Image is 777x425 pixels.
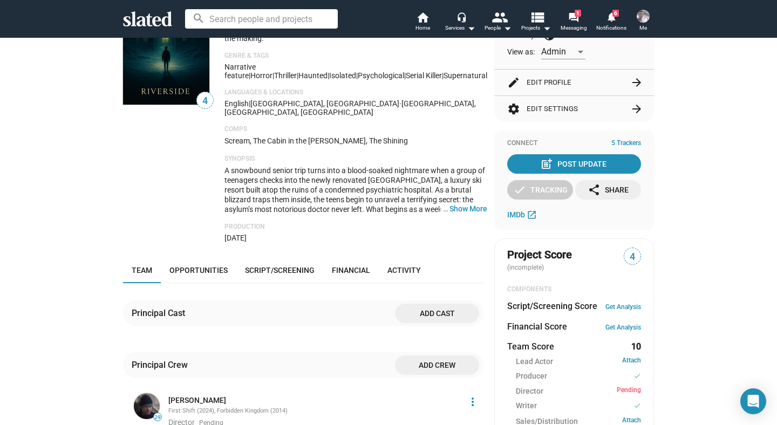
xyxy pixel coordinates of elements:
[606,11,616,22] mat-icon: notifications
[224,166,485,252] span: A snowbound senior trip turns into a blood-soaked nightmare when a group of teenagers checks into...
[516,386,543,396] span: Director
[356,71,358,80] span: |
[332,266,370,275] span: Financial
[456,12,466,22] mat-icon: headset_mic
[404,355,471,375] span: Add crew
[611,139,641,148] span: 5 Trackers
[637,10,650,23] img: Joel Ross
[516,401,537,412] span: Writer
[622,357,641,367] a: Attach
[521,22,551,35] span: Projects
[379,257,430,283] a: Activity
[507,341,554,352] dt: Team Score
[630,8,656,36] button: Joel RossMe
[740,388,766,414] div: Open Intercom Messenger
[224,99,476,116] span: [GEOGRAPHIC_DATA], [GEOGRAPHIC_DATA], [GEOGRAPHIC_DATA]
[612,10,619,17] span: 6
[630,76,643,89] mat-icon: arrow_forward
[132,266,152,275] span: Team
[441,11,479,35] button: Services
[485,22,512,35] div: People
[507,47,535,57] span: View as:
[328,71,329,80] span: |
[588,180,629,200] div: Share
[596,22,626,35] span: Notifications
[513,183,526,196] mat-icon: check
[224,155,487,163] p: Synopsis
[168,407,460,415] div: First Shift (2024), Forbidden Kingdom (2014)
[134,393,160,419] img: Uwe Boll
[507,154,641,174] button: Post Update
[406,71,442,80] span: serial killer
[605,324,641,331] a: Get Analysis
[395,355,479,375] button: Add crew
[513,180,568,200] div: Tracking
[224,99,249,108] span: English
[168,395,226,406] a: [PERSON_NAME]
[329,71,356,80] span: isolated
[540,157,553,170] mat-icon: post_add
[605,303,641,311] a: Get Analysis
[617,386,641,396] span: Pending
[404,304,471,323] span: Add cast
[404,71,406,80] span: |
[169,266,228,275] span: Opportunities
[507,139,641,148] div: Connect
[224,136,487,146] p: Scream, The Cabin in the [PERSON_NAME], The Shining
[442,71,444,80] span: |
[236,257,323,283] a: Script/Screening
[501,22,514,35] mat-icon: arrow_drop_down
[274,71,297,80] span: Thriller
[624,250,640,264] span: 4
[245,266,315,275] span: Script/Screening
[555,11,592,35] a: 1Messaging
[161,257,236,283] a: Opportunities
[132,359,192,371] div: Principal Crew
[507,264,546,271] span: (incomplete)
[561,22,587,35] span: Messaging
[492,9,507,25] mat-icon: people
[132,307,189,319] div: Principal Cast
[415,22,430,35] span: Home
[224,125,487,134] p: Comps
[507,208,540,221] a: IMDb
[323,257,379,283] a: Financial
[445,22,475,35] div: Services
[517,11,555,35] button: Projects
[633,371,641,381] mat-icon: check
[358,71,404,80] span: psychological
[516,371,547,382] span: Producer
[404,11,441,35] a: Home
[633,401,641,411] mat-icon: check
[507,248,572,262] span: Project Score
[575,10,581,17] span: 1
[154,414,161,421] span: 29
[250,71,272,80] span: Horror
[395,304,479,323] button: Add cast
[507,96,641,122] button: Edit Settings
[516,357,553,367] span: Lead Actor
[399,99,401,108] span: ·
[297,71,298,80] span: |
[449,204,487,214] button: …Show More
[272,71,274,80] span: |
[224,52,487,60] p: Genre & Tags
[224,234,247,242] span: [DATE]
[224,63,256,80] span: Narrative feature
[387,266,421,275] span: Activity
[507,76,520,89] mat-icon: edit
[639,22,647,35] span: Me
[540,22,553,35] mat-icon: arrow_drop_down
[298,71,328,80] span: haunted
[416,11,429,24] mat-icon: home
[465,22,478,35] mat-icon: arrow_drop_down
[575,180,641,200] button: Share
[224,88,487,97] p: Languages & Locations
[249,99,250,108] span: |
[592,11,630,35] a: 6Notifications
[630,102,643,115] mat-icon: arrow_forward
[507,102,520,115] mat-icon: settings
[224,223,487,231] p: Production
[631,341,641,352] dd: 10
[507,300,597,312] dt: Script/Screening Score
